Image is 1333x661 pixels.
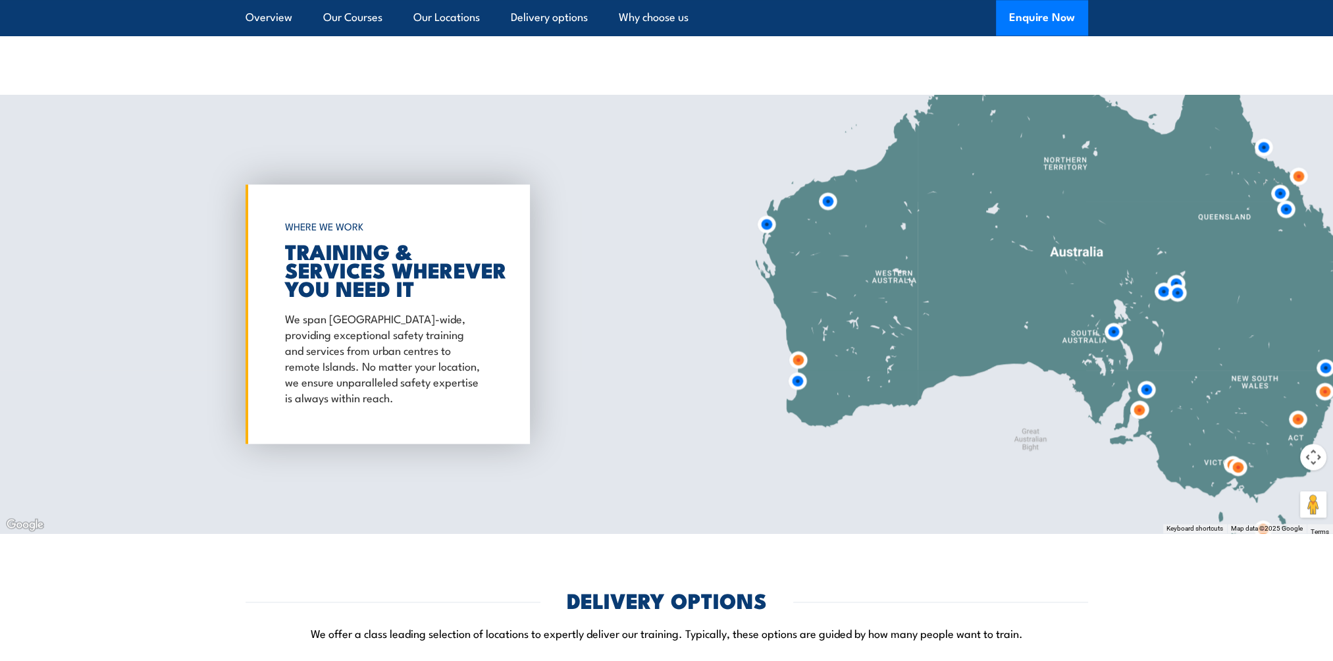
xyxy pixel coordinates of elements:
[1311,528,1329,535] a: Terms (opens in new tab)
[285,215,484,238] h6: WHERE WE WORK
[1300,491,1326,517] button: Drag Pegman onto the map to open Street View
[285,242,484,297] h2: TRAINING & SERVICES WHEREVER YOU NEED IT
[1166,524,1223,533] button: Keyboard shortcuts
[3,516,47,533] img: Google
[1231,525,1303,532] span: Map data ©2025 Google
[285,310,484,405] p: We span [GEOGRAPHIC_DATA]-wide, providing exceptional safety training and services from urban cen...
[567,591,767,609] h2: DELIVERY OPTIONS
[1300,444,1326,470] button: Map camera controls
[3,516,47,533] a: Open this area in Google Maps (opens a new window)
[246,625,1088,641] p: We offer a class leading selection of locations to expertly deliver our training. Typically, thes...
